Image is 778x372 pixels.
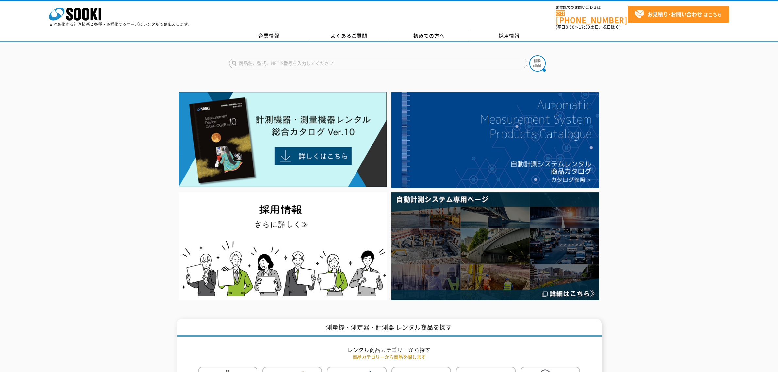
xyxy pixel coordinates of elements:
[309,31,389,41] a: よくあるご質問
[389,31,469,41] a: 初めての方へ
[556,24,621,30] span: (平日 ～ 土日、祝日除く)
[179,192,387,300] img: SOOKI recruit
[198,347,580,353] h2: レンタル商品カテゴリーから探す
[628,6,729,23] a: お見積り･お問い合わせはこちら
[647,10,702,18] strong: お見積り･お問い合わせ
[566,24,575,30] span: 8:50
[556,10,628,24] a: [PHONE_NUMBER]
[529,55,546,72] img: btn_search.png
[413,32,445,39] span: 初めての方へ
[229,59,527,68] input: 商品名、型式、NETIS番号を入力してください
[179,92,387,187] img: Catalog Ver10
[579,24,590,30] span: 17:30
[198,353,580,360] p: 商品カテゴリーから商品を探します
[49,22,192,26] p: 日々進化する計測技術と多種・多様化するニーズにレンタルでお応えします。
[469,31,549,41] a: 採用情報
[556,6,628,9] span: お電話でのお問い合わせは
[634,9,722,19] span: はこちら
[229,31,309,41] a: 企業情報
[177,319,602,337] h1: 測量機・測定器・計測器 レンタル商品を探す
[391,192,599,300] img: 自動計測システム専用ページ
[391,92,599,188] img: 自動計測システムカタログ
